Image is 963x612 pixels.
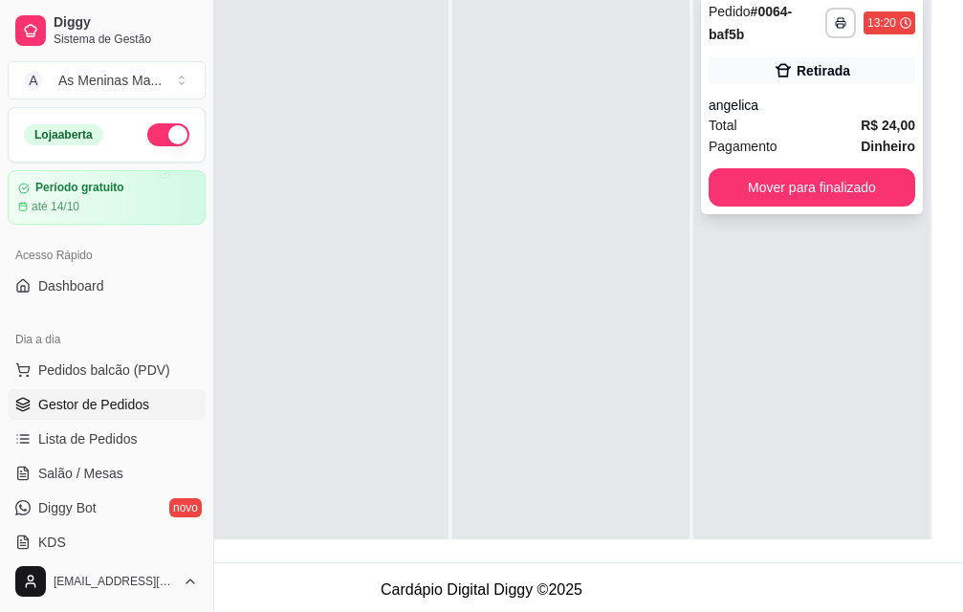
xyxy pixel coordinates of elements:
span: Sistema de Gestão [54,32,198,47]
button: Mover para finalizado [709,168,915,207]
button: Pedidos balcão (PDV) [8,355,206,385]
div: 13:20 [867,15,896,31]
span: Lista de Pedidos [38,429,138,448]
a: Dashboard [8,271,206,301]
a: Período gratuitoaté 14/10 [8,170,206,225]
div: Dia a dia [8,324,206,355]
button: Select a team [8,61,206,99]
div: As Meninas Ma ... [58,71,162,90]
span: Pagamento [709,136,777,157]
strong: R$ 24,00 [861,118,915,133]
span: Diggy Bot [38,498,97,517]
span: Diggy [54,14,198,32]
span: Total [709,115,737,136]
a: KDS [8,527,206,557]
a: Salão / Mesas [8,458,206,489]
button: Alterar Status [147,123,189,146]
span: A [24,71,43,90]
strong: # 0064-baf5b [709,4,792,42]
span: Gestor de Pedidos [38,395,149,414]
button: [EMAIL_ADDRESS][DOMAIN_NAME] [8,558,206,604]
span: KDS [38,533,66,552]
span: Pedido [709,4,751,19]
a: Gestor de Pedidos [8,389,206,420]
span: Pedidos balcão (PDV) [38,361,170,380]
span: [EMAIL_ADDRESS][DOMAIN_NAME] [54,574,175,589]
div: angelica [709,96,915,115]
article: Período gratuito [35,181,124,195]
strong: Dinheiro [861,139,915,154]
a: DiggySistema de Gestão [8,8,206,54]
a: Diggy Botnovo [8,492,206,523]
article: até 14/10 [32,199,79,214]
a: Lista de Pedidos [8,424,206,454]
div: Acesso Rápido [8,240,206,271]
span: Salão / Mesas [38,464,123,483]
span: Dashboard [38,276,104,295]
div: Retirada [797,61,850,80]
div: Loja aberta [24,124,103,145]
